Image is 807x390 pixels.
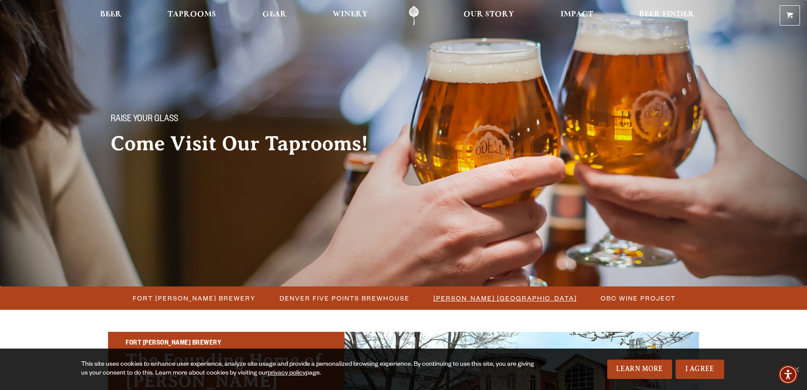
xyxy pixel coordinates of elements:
[778,365,798,384] div: Accessibility Menu
[639,11,695,18] span: Beer Finder
[133,292,256,305] span: Fort [PERSON_NAME] Brewery
[458,6,520,26] a: Our Story
[327,6,374,26] a: Winery
[126,338,327,349] h2: Fort [PERSON_NAME] Brewery
[595,292,680,305] a: OBC Wine Project
[428,292,581,305] a: [PERSON_NAME] [GEOGRAPHIC_DATA]
[168,11,216,18] span: Taprooms
[333,11,368,18] span: Winery
[274,292,414,305] a: Denver Five Points Brewhouse
[560,11,593,18] span: Impact
[433,292,577,305] span: [PERSON_NAME] [GEOGRAPHIC_DATA]
[111,133,386,155] h2: Come Visit Our Taprooms!
[94,6,127,26] a: Beer
[111,114,178,126] span: Raise your glass
[81,360,539,378] div: This site uses cookies to enhance user experience, analyze site usage and provide a personalized ...
[127,292,260,305] a: Fort [PERSON_NAME] Brewery
[676,360,724,379] a: I Agree
[100,11,122,18] span: Beer
[607,360,672,379] a: Learn More
[280,292,410,305] span: Denver Five Points Brewhouse
[555,6,599,26] a: Impact
[268,370,306,377] a: privacy policy
[463,11,514,18] span: Our Story
[262,11,287,18] span: Gear
[257,6,292,26] a: Gear
[633,6,700,26] a: Beer Finder
[601,292,676,305] span: OBC Wine Project
[397,6,430,26] a: Odell Home
[162,6,222,26] a: Taprooms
